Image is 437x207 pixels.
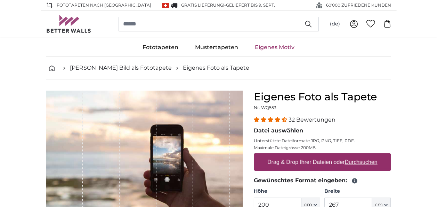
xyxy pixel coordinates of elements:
button: (de) [324,18,346,30]
h1: Eigenes Foto als Tapete [254,91,391,103]
a: [PERSON_NAME] Bild als Fototapete [70,64,172,72]
span: GRATIS Lieferung! [181,2,224,8]
img: Schweiz [162,3,169,8]
a: Fototapeten [134,38,187,56]
a: Eigenes Motiv [246,38,303,56]
legend: Gewünschtes Format eingeben: [254,176,391,185]
span: Nr. WQ553 [254,105,276,110]
a: Eigenes Foto als Tapete [183,64,249,72]
span: - [224,2,275,8]
img: Betterwalls [46,15,91,33]
span: 4.31 stars [254,116,289,123]
a: Mustertapeten [187,38,246,56]
u: Durchsuchen [345,159,377,165]
p: Maximale Dateigrösse 200MB. [254,145,391,151]
label: Breite [324,188,391,195]
span: 60'000 ZUFRIEDENE KUNDEN [326,2,391,8]
label: Höhe [254,188,320,195]
span: 32 Bewertungen [289,116,335,123]
legend: Datei auswählen [254,127,391,135]
span: Geliefert bis 9. Sept. [226,2,275,8]
label: Drag & Drop Ihrer Dateien oder [265,155,380,169]
span: Fototapeten nach [GEOGRAPHIC_DATA] [57,2,151,8]
nav: breadcrumbs [46,57,391,79]
p: Unterstützte Dateiformate JPG, PNG, TIFF, PDF. [254,138,391,144]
